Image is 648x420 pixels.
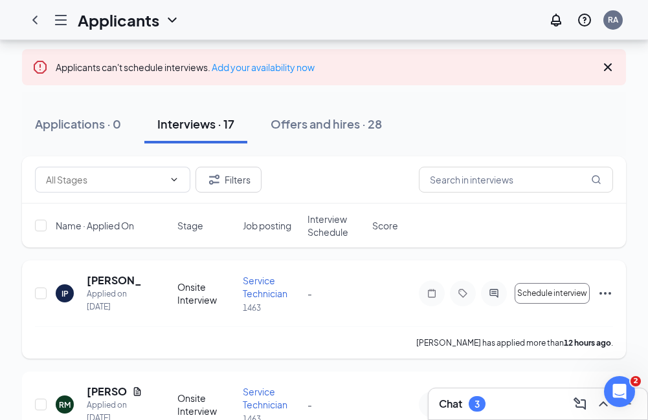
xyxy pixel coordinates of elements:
[35,116,121,132] div: Applications · 0
[455,288,471,299] svg: Tag
[32,59,48,75] svg: Error
[271,116,382,132] div: Offers and hires · 28
[424,288,440,299] svg: Note
[157,116,234,132] div: Interviews · 17
[78,9,159,31] h1: Applicants
[608,14,618,25] div: RA
[439,397,462,411] h3: Chat
[307,288,312,299] span: -
[307,399,312,410] span: -
[596,396,611,412] svg: ChevronUp
[591,174,601,185] svg: MagnifyingGlass
[46,173,164,187] input: All Stages
[56,61,315,73] span: Applicants can't schedule interviews.
[243,302,300,313] p: 1463
[243,275,287,299] span: Service Technician
[515,283,590,304] button: Schedule interview
[419,167,613,193] input: Search in interviews
[53,12,69,28] svg: Hamburger
[570,394,590,414] button: ComposeMessage
[600,59,616,75] svg: Cross
[177,280,234,306] div: Onsite Interview
[307,213,364,238] span: Interview Schedule
[372,219,398,232] span: Score
[631,376,641,386] span: 2
[564,338,611,348] b: 12 hours ago
[416,337,613,348] p: [PERSON_NAME] has applied more than .
[177,219,203,232] span: Stage
[164,12,180,28] svg: ChevronDown
[424,399,440,410] svg: Note
[177,392,234,417] div: Onsite Interview
[196,167,262,193] button: Filter Filters
[577,12,592,28] svg: QuestionInfo
[169,174,179,185] svg: ChevronDown
[598,286,613,301] svg: Ellipses
[207,172,222,187] svg: Filter
[243,219,291,232] span: Job posting
[87,288,142,313] div: Applied on [DATE]
[593,394,614,414] button: ChevronUp
[475,399,480,410] div: 3
[87,384,127,399] h5: [PERSON_NAME]
[212,61,315,73] a: Add your availability now
[548,12,564,28] svg: Notifications
[59,399,71,410] div: RM
[56,219,134,232] span: Name · Applied On
[517,289,587,298] span: Schedule interview
[61,288,69,299] div: IP
[486,288,502,299] svg: ActiveChat
[572,396,588,412] svg: ComposeMessage
[87,273,142,288] h5: [PERSON_NAME]
[243,386,287,410] span: Service Technician
[27,12,43,28] svg: ChevronLeft
[132,386,142,397] svg: Document
[604,376,635,407] iframe: Intercom live chat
